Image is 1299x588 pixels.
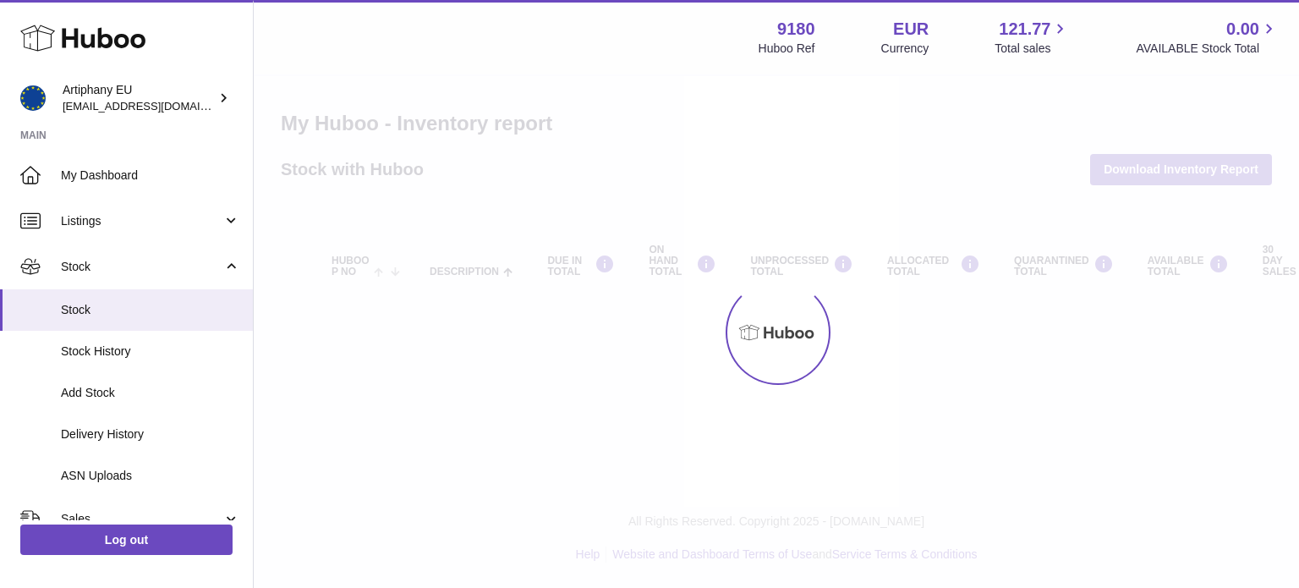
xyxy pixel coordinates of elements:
[1226,18,1259,41] span: 0.00
[61,302,240,318] span: Stock
[995,41,1070,57] span: Total sales
[777,18,815,41] strong: 9180
[63,82,215,114] div: Artiphany EU
[61,259,222,275] span: Stock
[881,41,929,57] div: Currency
[63,99,249,113] span: [EMAIL_ADDRESS][DOMAIN_NAME]
[61,468,240,484] span: ASN Uploads
[759,41,815,57] div: Huboo Ref
[999,18,1050,41] span: 121.77
[995,18,1070,57] a: 121.77 Total sales
[61,213,222,229] span: Listings
[1136,41,1279,57] span: AVAILABLE Stock Total
[61,385,240,401] span: Add Stock
[1136,18,1279,57] a: 0.00 AVAILABLE Stock Total
[20,525,233,555] a: Log out
[893,18,929,41] strong: EUR
[61,343,240,360] span: Stock History
[61,168,240,184] span: My Dashboard
[20,85,46,111] img: artiphany@artiphany.eu
[61,426,240,442] span: Delivery History
[61,511,222,527] span: Sales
